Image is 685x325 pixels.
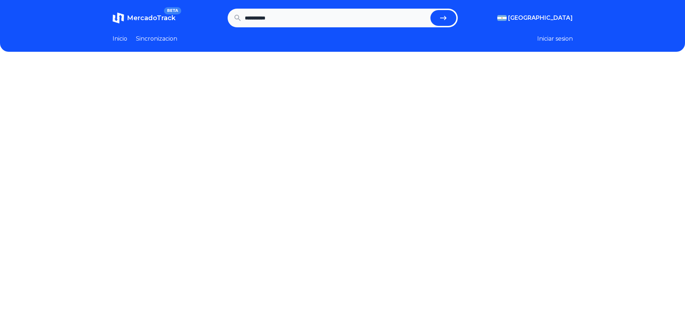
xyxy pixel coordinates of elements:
img: MercadoTrack [113,12,124,24]
span: MercadoTrack [127,14,175,22]
a: Sincronizacion [136,35,177,43]
img: Argentina [497,15,507,21]
a: Inicio [113,35,127,43]
button: [GEOGRAPHIC_DATA] [497,14,573,22]
span: [GEOGRAPHIC_DATA] [508,14,573,22]
a: MercadoTrackBETA [113,12,175,24]
span: BETA [164,7,181,14]
button: Iniciar sesion [537,35,573,43]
